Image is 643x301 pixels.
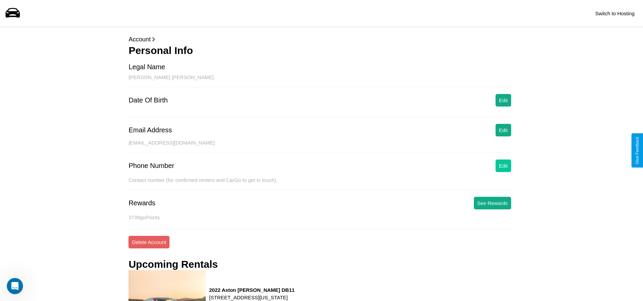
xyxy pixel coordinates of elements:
p: Account [128,34,514,45]
div: Phone Number [128,162,174,170]
div: Legal Name [128,63,165,71]
div: [EMAIL_ADDRESS][DOMAIN_NAME] [128,140,514,153]
div: [PERSON_NAME] [PERSON_NAME] [128,74,514,87]
div: Date Of Birth [128,96,168,104]
button: Edit [496,94,511,107]
button: Delete Account [128,236,169,248]
div: Contact number (for confirmed renters and CarGo to get in touch). [128,177,514,190]
iframe: Intercom live chat [7,278,23,294]
div: Email Address [128,126,172,134]
button: Edit [496,159,511,172]
h3: Upcoming Rentals [128,259,218,270]
div: Rewards [128,199,155,207]
h3: 2022 Aston [PERSON_NAME] DB11 [209,287,295,293]
p: 3739 goPoints [128,213,514,222]
div: Give Feedback [635,137,640,164]
h3: Personal Info [128,45,514,56]
button: Edit [496,124,511,136]
button: See Rewards [474,197,511,209]
button: Switch to Hosting [592,7,638,20]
